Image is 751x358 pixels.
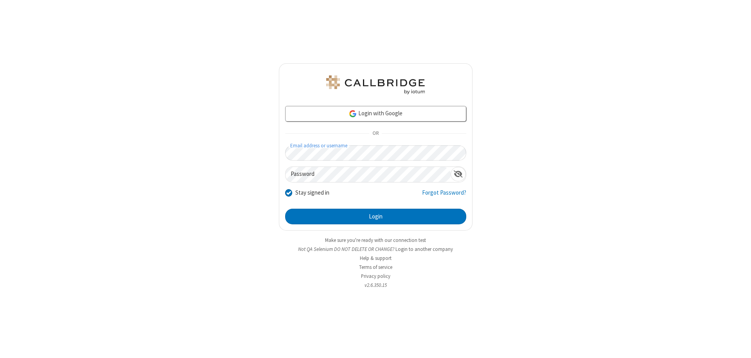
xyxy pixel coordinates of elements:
input: Email address or username [285,145,466,161]
a: Forgot Password? [422,188,466,203]
a: Make sure you're ready with our connection test [325,237,426,243]
img: google-icon.png [349,109,357,118]
input: Password [286,167,451,182]
img: QA Selenium DO NOT DELETE OR CHANGE [325,75,426,94]
button: Login [285,209,466,224]
label: Stay signed in [295,188,329,197]
span: OR [369,128,382,139]
li: Not QA Selenium DO NOT DELETE OR CHANGE? [279,245,473,253]
div: Show password [451,167,466,181]
a: Privacy policy [361,273,390,279]
li: v2.6.350.15 [279,281,473,289]
a: Login with Google [285,106,466,122]
a: Terms of service [359,264,392,270]
a: Help & support [360,255,392,261]
button: Login to another company [395,245,453,253]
